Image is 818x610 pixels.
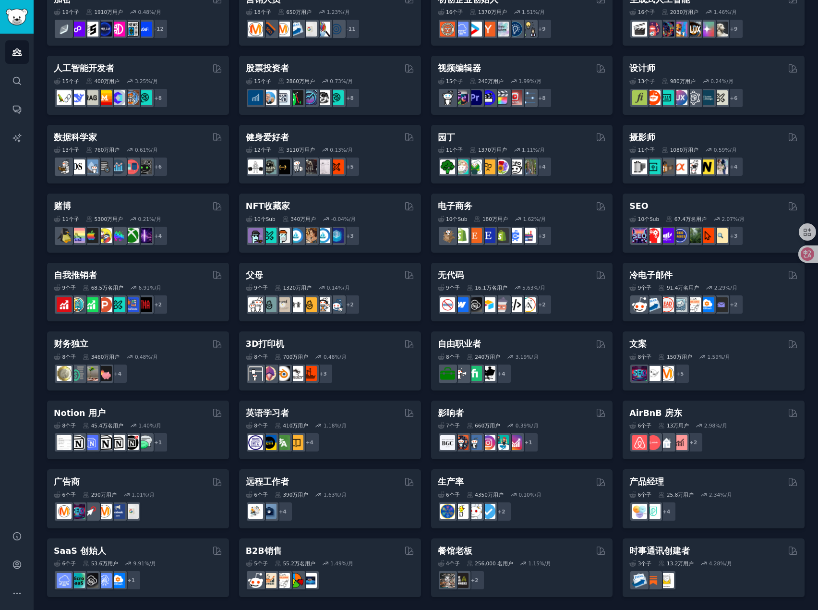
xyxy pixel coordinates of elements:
[135,78,146,84] font: 3.25
[722,78,734,84] font: %/月
[62,78,69,84] font: 15
[688,9,698,15] font: 用户
[137,22,152,37] img: defi_
[454,366,469,381] img: 自由职业
[124,228,139,243] img: Xbox游戏玩家
[330,78,341,84] font: 0.73
[97,22,112,37] img: web3
[467,22,482,37] img: 启动
[289,366,303,381] img: ender3
[112,9,123,15] font: 用户
[329,22,344,37] img: 网络营销
[494,159,509,174] img: 花朵
[302,22,317,37] img: 谷歌广告
[315,22,330,37] img: 市场调研
[70,22,85,37] img: 0x多边形
[659,297,674,312] img: 潜在客户开发
[97,366,112,381] img: fatFIRE
[507,159,522,174] img: 城市园艺
[97,504,112,519] img: 广告
[646,435,661,450] img: 爱彼迎房东
[454,22,469,37] img: 软件即服务
[542,26,545,32] font: 9
[286,147,304,153] font: 3110万
[124,90,139,105] img: 伊尔莫普斯
[97,90,112,105] img: 米斯特拉尔人工智能
[57,366,72,381] img: 英国个人理财
[54,63,114,73] font: 人工智能开发者
[454,228,469,243] img: Shopify
[699,297,714,312] img: B2BSaaS
[632,159,647,174] img: 模拟
[62,9,69,15] font: 19
[446,78,452,84] font: 15
[69,9,79,15] font: 个子
[248,435,263,450] img: 语言学习
[467,90,482,105] img: 首映
[304,78,315,84] font: 用户
[302,159,317,174] img: fitness30plus
[158,95,162,101] font: 8
[57,228,72,243] img: Linux游戏
[440,573,455,588] img: 餐馆老板
[84,297,98,312] img: 自我推销
[70,504,85,519] img: 搜索引擎优化
[629,133,655,142] font: 摄影师
[446,9,452,15] font: 16
[494,297,509,312] img: 无代码低代码
[632,435,647,450] img: airbnb_hosts
[124,504,139,519] img: 谷歌广告
[522,147,533,153] font: 1.11
[149,9,161,15] font: %/月
[109,147,120,153] font: 用户
[494,22,509,37] img: 独立黑客
[327,9,338,15] font: 1.23
[254,147,260,153] font: 12
[262,228,277,243] img: NFT市场
[329,228,344,243] img: 数字商品
[659,159,674,174] img: 模拟社区
[730,95,734,101] font: +
[262,366,277,381] img: 3D建模
[146,147,158,153] font: %/月
[730,26,734,32] font: +
[725,9,737,15] font: %/月
[124,159,139,174] img: 数据集
[289,297,303,312] img: 幼儿
[330,147,341,153] font: 0.13
[349,26,356,32] font: 11
[530,78,542,84] font: %/月
[478,147,496,153] font: 1370万
[110,297,125,312] img: alphaandbetauusers
[507,297,522,312] img: 无代码运动
[481,90,495,105] img: 视频编辑器
[97,297,112,312] img: 产品猎人
[262,90,277,105] img: 价值投资
[440,366,455,381] img: 出租
[275,366,290,381] img: 混合器
[659,228,674,243] img: 皮肤生长
[446,147,452,153] font: 11
[341,147,353,153] font: %/月
[710,78,722,84] font: 0.24
[699,90,714,105] img: 学习设计
[286,9,301,15] font: 650万
[84,573,98,588] img: NoCodeSaaS
[57,297,72,312] img: YouTube推广
[329,90,344,105] img: 技术分析
[659,573,674,588] img: 时事通讯
[315,228,330,243] img: OpenseaMarket
[494,90,509,105] img: finalcutpro
[686,297,701,312] img: b2b_销售
[494,435,509,450] img: 影响力营销
[686,159,701,174] img: 佳能
[440,435,455,450] img: BeautyGuruChatter
[248,159,263,174] img: 健身房
[248,90,263,105] img: 股息
[302,297,317,312] img: 新父母
[262,159,277,174] img: 健身动力
[714,9,725,15] font: 1.46
[70,159,85,174] img: 数据科学
[646,228,661,243] img: TechSEO
[713,228,728,243] img: SEO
